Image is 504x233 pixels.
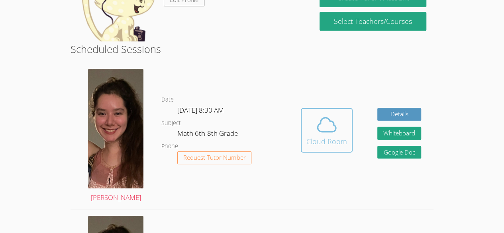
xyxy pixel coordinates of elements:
[377,127,421,140] button: Whiteboard
[161,141,178,151] dt: Phone
[161,118,181,128] dt: Subject
[88,69,143,204] a: [PERSON_NAME]
[177,128,239,141] dd: Math 6th-8th Grade
[377,146,421,159] a: Google Doc
[306,136,347,147] div: Cloud Room
[88,69,143,188] img: avatar.png
[161,95,174,105] dt: Date
[301,108,353,153] button: Cloud Room
[320,12,426,31] a: Select Teachers/Courses
[177,151,252,164] button: Request Tutor Number
[71,41,433,57] h2: Scheduled Sessions
[377,108,421,121] a: Details
[183,155,246,161] span: Request Tutor Number
[177,106,224,115] span: [DATE] 8:30 AM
